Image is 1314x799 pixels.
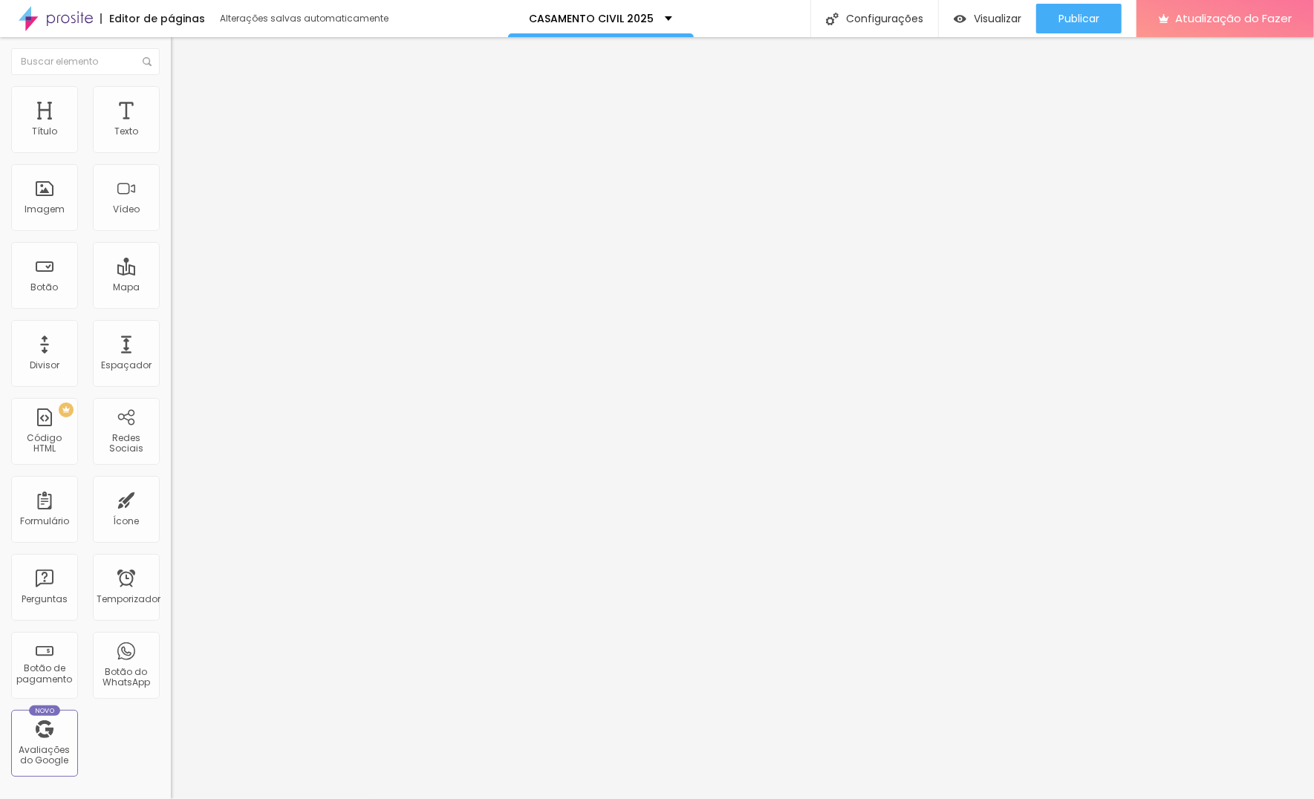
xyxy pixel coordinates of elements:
img: Ícone [143,57,152,66]
font: Atualização do Fazer [1175,10,1292,26]
font: Botão [31,281,59,293]
font: Divisor [30,359,59,371]
font: Título [32,125,57,137]
font: Botão de pagamento [17,662,73,685]
iframe: Editor [171,37,1314,799]
font: Formulário [20,515,69,527]
font: Mapa [113,281,140,293]
font: Alterações salvas automaticamente [220,12,388,25]
font: Novo [35,706,55,715]
font: Perguntas [22,593,68,605]
img: Ícone [826,13,839,25]
font: Botão do WhatsApp [103,665,150,688]
font: Vídeo [113,203,140,215]
font: Código HTML [27,431,62,454]
font: Temporizador [97,593,160,605]
font: Configurações [846,11,923,26]
font: Avaliações do Google [19,743,71,766]
font: Texto [114,125,138,137]
input: Buscar elemento [11,48,160,75]
font: Editor de páginas [109,11,205,26]
img: view-1.svg [954,13,966,25]
font: Espaçador [101,359,152,371]
button: Publicar [1036,4,1122,33]
font: CASAMENTO CIVIL 2025 [529,11,654,26]
font: Ícone [114,515,140,527]
font: Visualizar [974,11,1021,26]
font: Imagem [25,203,65,215]
font: Redes Sociais [109,431,143,454]
font: Publicar [1058,11,1099,26]
button: Visualizar [939,4,1036,33]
